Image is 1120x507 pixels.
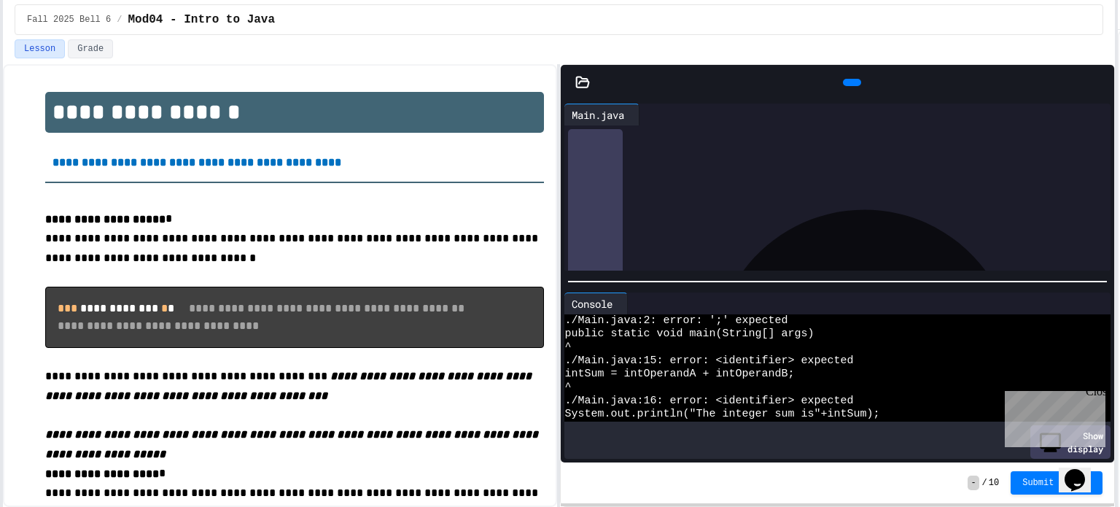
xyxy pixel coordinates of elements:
[564,341,571,354] span: ^
[564,293,628,314] div: Console
[999,385,1105,447] iframe: chat widget
[564,296,620,311] div: Console
[968,476,979,490] span: -
[1022,477,1091,489] span: Submit Answer
[564,104,639,125] div: Main.java
[564,381,571,394] span: ^
[117,14,122,26] span: /
[1059,449,1105,492] iframe: chat widget
[564,408,879,421] span: System.out.println("The integer sum is"+intSum);
[564,107,631,123] div: Main.java
[27,14,111,26] span: Fall 2025 Bell 6
[6,6,101,93] div: Chat with us now!Close
[564,395,853,408] span: ./Main.java:16: error: <identifier> expected
[982,477,987,489] span: /
[15,39,65,58] button: Lesson
[564,368,794,381] span: intSum = intOperandA + intOperandB;
[564,314,787,328] span: ./Main.java:2: error: ';' expected
[989,477,999,489] span: 10
[128,11,275,28] span: Mod04 - Intro to Java
[1011,471,1102,495] button: Submit Answer
[68,39,113,58] button: Grade
[564,355,853,368] span: ./Main.java:15: error: <identifier> expected
[564,328,814,341] span: public static void main(String[] args)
